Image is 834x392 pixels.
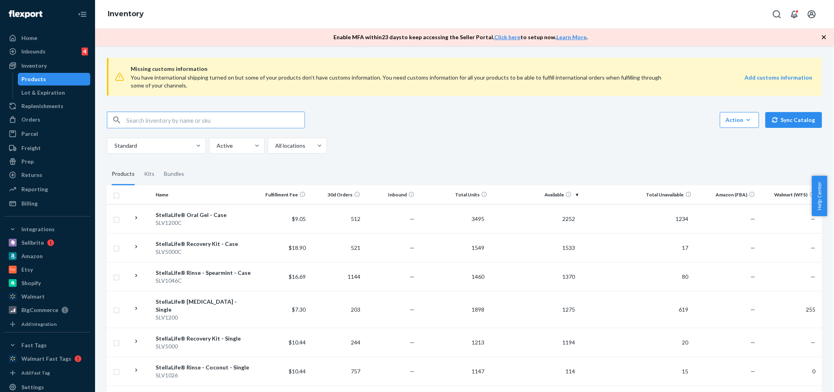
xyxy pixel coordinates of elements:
span: — [750,339,755,346]
input: Search inventory by name or sku [126,112,305,128]
a: Add Integration [5,320,90,329]
div: Products [22,75,46,83]
div: Home [21,34,37,42]
span: 2252 [559,215,578,222]
div: StellaLife® Recovery Kit - Case [156,240,251,248]
div: SLV5000 [156,343,251,350]
span: — [750,306,755,313]
div: SLV1026 [156,371,251,379]
div: Bundles [164,163,184,185]
div: Integrations [21,225,55,233]
span: 1533 [559,244,578,251]
div: StellaLife® Recovery Kit - Single [156,335,251,343]
a: Orders [5,113,90,126]
div: StellaLife® Rinse - Spearmint - Case [156,269,251,277]
span: — [750,215,755,222]
span: — [811,244,816,251]
div: BigCommerce [21,306,58,314]
span: 619 [676,306,692,313]
div: Products [112,163,135,185]
span: — [750,273,755,280]
a: Freight [5,142,90,154]
div: StellaLife® Oral Gel - Case [156,211,251,219]
td: 0 [758,357,822,386]
td: 1144 [309,262,364,291]
span: — [410,244,415,251]
span: $10.44 [289,339,306,346]
span: 1370 [559,273,578,280]
div: Walmart Fast Tags [21,355,71,363]
span: $9.05 [292,215,306,222]
span: — [410,273,415,280]
span: 1213 [468,339,487,346]
div: Orders [21,116,40,124]
span: — [750,244,755,251]
th: 30d Orders [309,185,364,204]
a: Amazon [5,250,90,263]
span: 17 [679,244,692,251]
p: Enable MFA within 23 days to keep accessing the Seller Portal. to setup now. . [333,33,588,41]
button: Close Navigation [74,6,90,22]
div: Freight [21,144,41,152]
div: Sellbrite [21,239,44,247]
a: Add customs information [745,74,813,89]
button: Help Center [812,176,827,216]
a: Click here [494,34,520,40]
span: — [410,339,415,346]
span: 1549 [468,244,487,251]
div: Returns [21,171,42,179]
div: You have international shipping turned on but some of your products don’t have customs informatio... [131,74,676,89]
button: Open account menu [804,6,820,22]
button: Action [720,112,759,128]
span: 1147 [468,368,487,375]
span: — [410,215,415,222]
div: Add Fast Tag [21,369,50,376]
span: 1194 [559,339,578,346]
a: Learn More [556,34,586,40]
a: Prep [5,155,90,168]
span: — [811,273,816,280]
span: — [410,368,415,375]
div: Prep [21,158,34,166]
th: Name [152,185,255,204]
div: 4 [82,48,88,55]
th: Total Unavailable [581,185,695,204]
span: 114 [562,368,578,375]
th: Total Units [418,185,490,204]
div: Walmart [21,293,45,301]
ol: breadcrumbs [101,3,150,26]
td: 244 [309,328,364,357]
div: Action [726,116,753,124]
div: Lot & Expiration [22,89,65,97]
div: Etsy [21,266,33,274]
th: Fulfillment Fee [255,185,309,204]
div: SLV1046C [156,277,251,285]
div: StellaLife® [MEDICAL_DATA] - Single [156,298,251,314]
th: Inbound [364,185,418,204]
td: 757 [309,357,364,386]
a: Add Fast Tag [5,368,90,378]
span: — [750,368,755,375]
a: Etsy [5,263,90,276]
div: Reporting [21,185,48,193]
div: Kits [144,163,154,185]
span: — [410,306,415,313]
td: 512 [309,204,364,233]
span: — [811,215,816,222]
div: Inventory [21,62,47,70]
span: $10.44 [289,368,306,375]
span: 1898 [468,306,487,313]
th: Amazon (FBA) [695,185,759,204]
th: Available [491,185,581,204]
span: 3495 [468,215,487,222]
a: Sellbrite [5,236,90,249]
span: — [811,339,816,346]
span: Missing customs information [131,64,813,74]
span: 1234 [673,215,692,222]
div: Amazon [21,252,43,260]
a: Products [18,73,91,86]
a: Inbounds4 [5,45,90,58]
a: Lot & Expiration [18,86,91,99]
